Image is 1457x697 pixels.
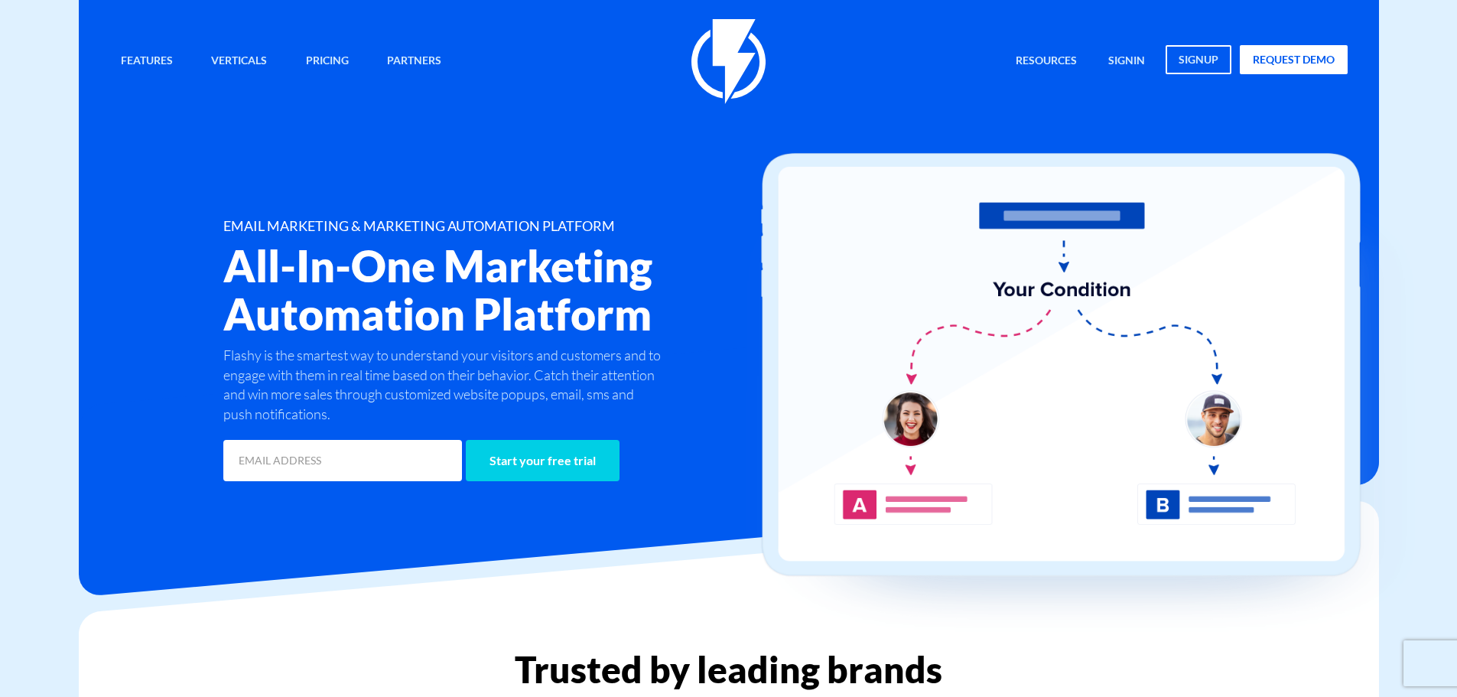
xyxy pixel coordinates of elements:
input: EMAIL ADDRESS [223,440,462,481]
input: Start your free trial [466,440,620,481]
a: Verticals [200,45,278,78]
h2: Trusted by leading brands [79,650,1379,689]
a: signup [1166,45,1231,74]
a: signin [1097,45,1156,78]
h2: All-In-One Marketing Automation Platform [223,242,820,338]
a: Resources [1004,45,1088,78]
a: request demo [1240,45,1348,74]
a: Pricing [294,45,360,78]
h1: EMAIL MARKETING & MARKETING AUTOMATION PLATFORM [223,219,820,234]
p: Flashy is the smartest way to understand your visitors and customers and to engage with them in r... [223,346,665,425]
a: Partners [376,45,453,78]
a: Features [109,45,184,78]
